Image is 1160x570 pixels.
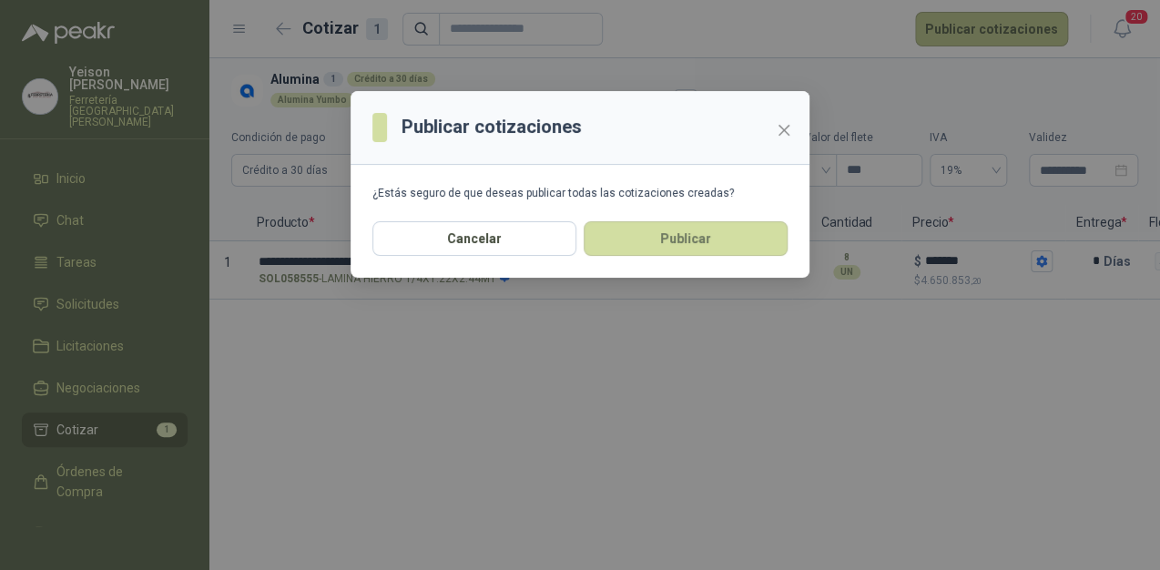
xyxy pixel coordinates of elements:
span: close [777,123,791,137]
button: Cancelar [372,221,576,256]
button: Close [769,116,799,145]
h3: Publicar cotizaciones [402,113,582,141]
button: Publicar [584,221,788,256]
div: ¿Estás seguro de que deseas publicar todas las cotizaciones creadas? [372,187,788,199]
